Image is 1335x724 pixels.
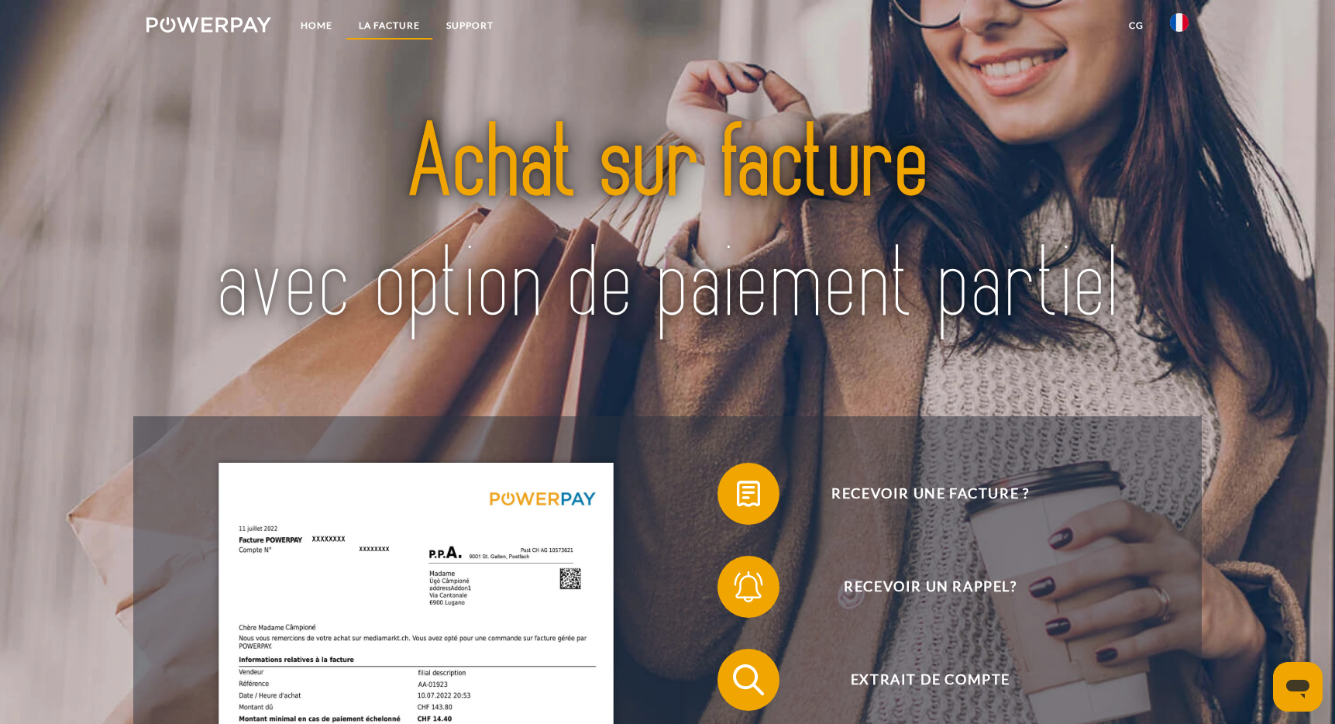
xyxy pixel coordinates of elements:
[729,474,768,513] img: qb_bill.svg
[717,463,1120,525] button: Recevoir une facture ?
[741,556,1120,618] span: Recevoir un rappel?
[1170,13,1189,32] img: fr
[146,17,271,33] img: logo-powerpay-white.svg
[1273,662,1323,712] iframe: Bouton de lancement de la fenêtre de messagerie
[717,556,1120,618] button: Recevoir un rappel?
[433,12,507,40] a: Support
[741,649,1120,711] span: Extrait de compte
[287,12,346,40] a: Home
[717,649,1120,711] button: Extrait de compte
[729,660,768,699] img: qb_search.svg
[198,72,1137,378] img: title-powerpay_fr.svg
[346,12,433,40] a: LA FACTURE
[1116,12,1157,40] a: CG
[741,463,1120,525] span: Recevoir une facture ?
[729,567,768,606] img: qb_bell.svg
